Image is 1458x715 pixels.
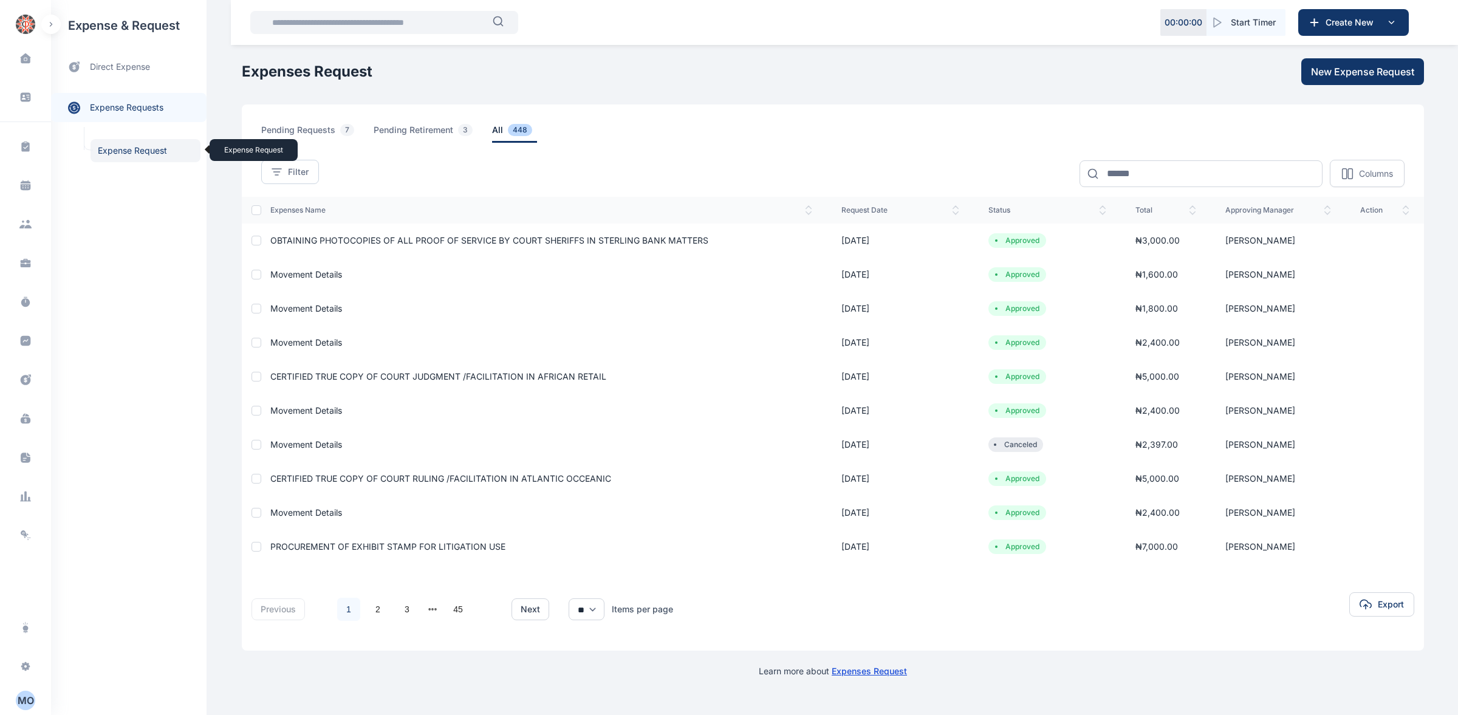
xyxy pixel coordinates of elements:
[270,439,342,450] span: movement details
[1135,235,1180,245] span: ₦ 3,000.00
[270,303,342,313] a: movement details
[270,473,611,484] a: CERTIFIED TRUE COPY OF COURT RULING /FACILITATION IN ATLANTIC OCCEANIC
[1135,439,1178,450] span: ₦ 2,397.00
[1135,205,1196,215] span: total
[91,139,200,162] span: Expense Request
[374,124,492,143] a: pending retirement3
[1211,394,1346,428] td: [PERSON_NAME]
[1225,205,1331,215] span: approving manager
[612,603,673,615] div: Items per page
[51,93,207,122] a: expense requests
[1206,9,1285,36] button: Start Timer
[827,360,974,394] td: [DATE]
[827,530,974,564] td: [DATE]
[1135,405,1180,416] span: ₦ 2,400.00
[993,542,1041,552] li: Approved
[1211,360,1346,394] td: [PERSON_NAME]
[827,326,974,360] td: [DATE]
[261,124,359,143] span: pending requests
[508,124,532,136] span: 448
[270,235,708,245] a: OBTAINING PHOTOCOPIES OF ALL PROOF OF SERVICE BY COURT SHERIFFS IN STERLING BANK MATTERS
[827,428,974,462] td: [DATE]
[1211,462,1346,496] td: [PERSON_NAME]
[288,166,309,178] span: Filter
[1135,473,1179,484] span: ₦ 5,000.00
[827,496,974,530] td: [DATE]
[1135,507,1180,518] span: ₦ 2,400.00
[16,693,35,708] div: M O
[1135,337,1180,347] span: ₦ 2,400.00
[90,61,150,74] span: direct expense
[252,598,305,620] button: previous
[270,337,342,347] a: movement details
[1359,168,1393,180] p: Columns
[993,372,1041,381] li: Approved
[832,666,907,676] a: Expenses Request
[446,597,470,621] li: 45
[759,665,907,677] p: Learn more about
[1311,64,1414,79] span: New Expense Request
[366,598,389,621] a: 2
[1378,598,1404,611] span: Export
[428,601,437,618] button: next page
[337,597,361,621] li: 1
[16,691,35,710] button: MO
[1330,160,1405,187] button: Columns
[270,541,505,552] span: PROCUREMENT OF EXHIBIT STAMP FOR LITIGATION USE
[993,338,1041,347] li: Approved
[270,269,342,279] a: movement details
[7,691,44,710] button: MO
[366,597,390,621] li: 2
[270,405,342,416] a: movement details
[458,124,473,136] span: 3
[1211,292,1346,326] td: [PERSON_NAME]
[1135,541,1178,552] span: ₦ 7,000.00
[270,507,342,518] a: movement details
[1135,371,1179,381] span: ₦ 5,000.00
[475,601,492,618] li: 下一页
[340,124,354,136] span: 7
[1135,269,1178,279] span: ₦ 1,600.00
[993,474,1041,484] li: Approved
[395,597,419,621] li: 3
[51,83,207,122] div: expense requests
[1211,530,1346,564] td: [PERSON_NAME]
[51,51,207,83] a: direct expense
[374,124,477,143] span: pending retirement
[242,62,372,81] h1: Expenses Request
[337,598,360,621] a: 1
[1211,258,1346,292] td: [PERSON_NAME]
[827,224,974,258] td: [DATE]
[1301,58,1424,85] button: New Expense Request
[395,598,419,621] a: 3
[827,394,974,428] td: [DATE]
[1165,16,1202,29] p: 00 : 00 : 00
[993,304,1041,313] li: Approved
[993,440,1038,450] li: Canceled
[1211,496,1346,530] td: [PERSON_NAME]
[827,258,974,292] td: [DATE]
[827,462,974,496] td: [DATE]
[1211,428,1346,462] td: [PERSON_NAME]
[988,205,1106,215] span: status
[91,139,200,162] a: Expense RequestExpense Request
[993,270,1041,279] li: Approved
[492,124,537,143] span: all
[261,160,319,184] button: Filter
[1349,592,1414,617] button: Export
[315,601,332,618] li: 上一页
[492,124,552,143] a: all448
[993,508,1041,518] li: Approved
[1135,303,1178,313] span: ₦ 1,800.00
[1298,9,1409,36] button: Create New
[270,371,606,381] a: CERTIFIED TRUE COPY OF COURT JUDGMENT /FACILITATION IN AFRICAN RETAIL
[1211,224,1346,258] td: [PERSON_NAME]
